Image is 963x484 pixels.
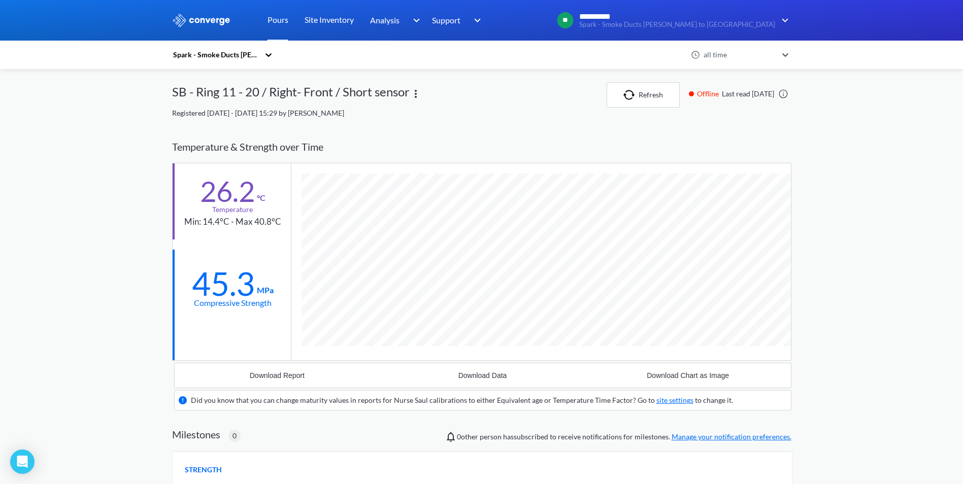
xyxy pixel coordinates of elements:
div: Download Report [250,371,305,379]
a: site settings [656,396,693,404]
div: Min: 14.4°C - Max 40.8°C [184,215,281,229]
img: notifications-icon.svg [445,431,457,443]
img: logo_ewhite.svg [172,14,231,27]
div: Temperature [212,204,253,215]
span: 0 [233,430,237,441]
img: downArrow.svg [406,14,422,26]
div: Compressive Strength [194,296,272,309]
img: downArrow.svg [775,14,791,26]
span: STRENGTH [185,464,222,475]
a: Manage your notification preferences. [672,432,791,441]
button: Download Data [380,363,585,388]
span: person has subscribed to receive notifications for milestones. [457,431,791,442]
span: Analysis [370,14,400,26]
div: Open Intercom Messenger [10,450,35,474]
button: Refresh [607,82,680,108]
img: more.svg [410,88,422,100]
div: Last read [DATE] [684,88,791,99]
div: Download Data [458,371,507,379]
div: Temperature & Strength over Time [172,131,791,163]
img: downArrow.svg [468,14,484,26]
img: icon-clock.svg [691,50,700,59]
div: 26.2 [200,179,255,204]
span: Offline [697,88,722,99]
div: 45.3 [192,271,255,296]
button: Download Chart as Image [585,363,791,388]
img: icon-refresh.svg [623,90,639,100]
div: all time [701,49,777,60]
span: Spark - Smoke Ducts [PERSON_NAME] to [GEOGRAPHIC_DATA] [579,21,775,28]
span: Support [432,14,460,26]
span: Registered [DATE] - [DATE] 15:29 by [PERSON_NAME] [172,109,344,117]
div: Spark - Smoke Ducts [PERSON_NAME] to [GEOGRAPHIC_DATA] [172,49,259,60]
div: Download Chart as Image [647,371,729,379]
div: SB - Ring 11 - 20 / Right- Front / Short sensor [172,82,410,108]
span: 0 other [457,432,478,441]
div: Did you know that you can change maturity values in reports for Nurse Saul calibrations to either... [191,395,733,406]
h2: Milestones [172,428,220,440]
button: Download Report [175,363,380,388]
